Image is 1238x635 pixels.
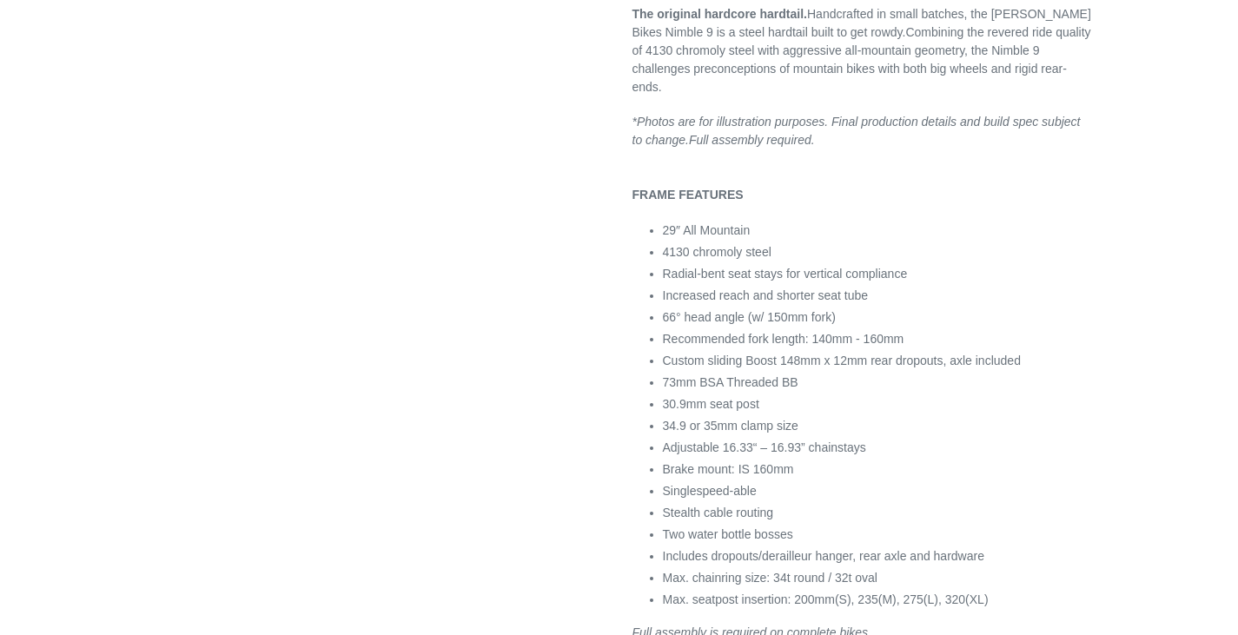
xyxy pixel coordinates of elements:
[663,592,989,606] span: Max. seatpost insertion: 200mm(S), 235(M), 275(L), 320(XL)
[663,288,869,302] span: Increased reach and shorter seat tube
[663,267,908,281] span: Radial-bent seat stays for vertical compliance
[632,25,1091,94] span: Combining the revered ride quality of 4130 chromoly steel with aggressive all-mountain geometry, ...
[663,397,759,411] span: 30.9mm seat post
[632,188,744,202] b: FRAME FEATURES
[663,440,866,454] span: Adjustable 16.33“ – 16.93” chainstays
[632,7,1091,39] span: Handcrafted in small batches, the [PERSON_NAME] Bikes Nimble 9 is a steel hardtail built to get r...
[663,484,757,498] span: Singlespeed-able
[632,7,807,21] strong: The original hardcore hardtail.
[663,310,836,324] span: 66° head angle (w/ 150mm fork)
[632,115,1081,147] em: *Photos are for illustration purposes. Final production details and build spec subject to change.
[663,332,904,346] span: Recommended fork length: 140mm - 160mm
[663,506,774,519] span: Stealth cable routing
[663,245,771,259] span: 4130 chromoly steel
[663,571,877,585] span: Max. chainring size: 34t round / 32t oval
[663,375,798,389] span: 73mm BSA Threaded BB
[663,354,1021,367] span: Custom sliding Boost 148mm x 12mm rear dropouts, axle included
[663,549,984,563] span: Includes dropouts/derailleur hanger, rear axle and hardware
[689,133,815,147] span: Full assembly required.
[663,223,751,237] span: 29″ All Mountain
[663,526,1093,544] li: Two water bottle bosses
[663,460,1093,479] li: Brake mount: IS 160mm
[663,419,798,433] span: 34.9 or 35mm clamp size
